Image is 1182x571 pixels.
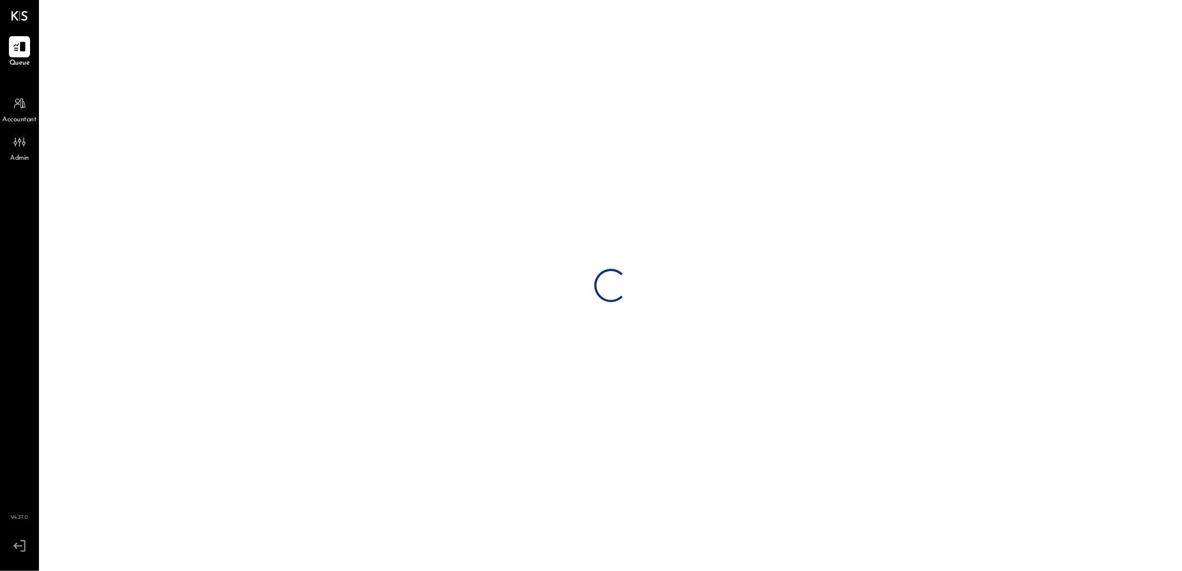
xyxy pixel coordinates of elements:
a: Queue [1,36,38,68]
a: Admin [1,131,38,164]
span: Admin [10,154,29,164]
span: Queue [9,58,30,68]
span: Accountant [3,115,37,125]
a: Accountant [1,93,38,125]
